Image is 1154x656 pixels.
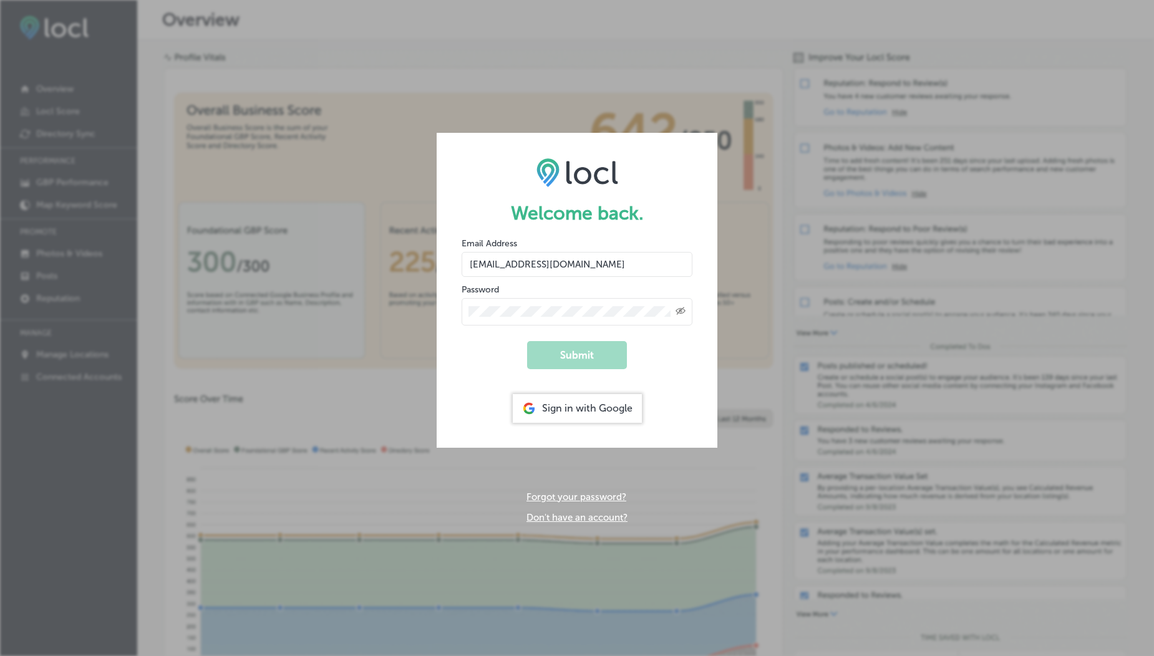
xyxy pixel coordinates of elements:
label: Password [462,284,499,295]
span: Toggle password visibility [676,306,686,317]
img: LOCL logo [536,158,618,186]
button: Submit [527,341,627,369]
a: Don't have an account? [526,512,628,523]
div: Sign in with Google [513,394,642,423]
a: Forgot your password? [526,491,626,503]
label: Email Address [462,238,517,249]
h1: Welcome back. [462,202,692,224]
